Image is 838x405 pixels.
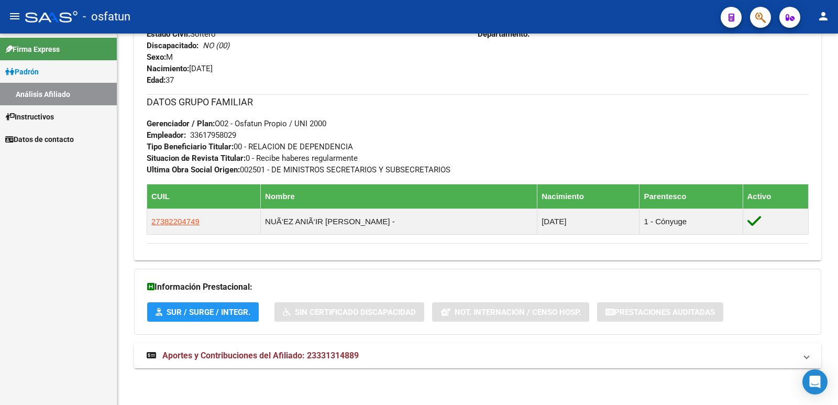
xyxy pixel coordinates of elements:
[261,184,537,209] th: Nombre
[274,302,424,322] button: Sin Certificado Discapacidad
[147,154,358,163] span: 0 - Recibe haberes regularmente
[261,209,537,234] td: NUÃ‘EZ ANIÃ‘IR [PERSON_NAME] -
[151,217,200,226] span: 27382204749
[147,64,189,73] strong: Nacimiento:
[5,43,60,55] span: Firma Express
[817,10,830,23] mat-icon: person
[83,5,130,28] span: - osfatun
[147,302,259,322] button: SUR / SURGE / INTEGR.
[147,142,353,151] span: 00 - RELACION DE DEPENDENCIA
[147,165,450,174] span: 002501 - DE MINISTROS SECRETARIOS Y SUBSECRETARIOS
[802,369,828,395] div: Open Intercom Messenger
[147,75,166,85] strong: Edad:
[203,41,229,50] i: NO (00)
[614,308,715,317] span: Prestaciones Auditadas
[478,29,530,39] strong: Departamento:
[5,134,74,145] span: Datos de contacto
[597,302,723,322] button: Prestaciones Auditadas
[147,52,166,62] strong: Sexo:
[743,184,808,209] th: Activo
[147,119,215,128] strong: Gerenciador / Plan:
[147,130,186,140] strong: Empleador:
[147,119,326,128] span: O02 - Osfatun Propio / UNI 2000
[5,111,54,123] span: Instructivos
[147,142,234,151] strong: Tipo Beneficiario Titular:
[147,29,190,39] strong: Estado Civil:
[147,52,173,62] span: M
[147,64,213,73] span: [DATE]
[162,351,359,360] span: Aportes y Contribuciones del Afiliado: 23331314889
[147,280,808,294] h3: Información Prestacional:
[147,184,261,209] th: CUIL
[639,184,743,209] th: Parentesco
[147,75,174,85] span: 37
[455,308,581,317] span: Not. Internacion / Censo Hosp.
[295,308,416,317] span: Sin Certificado Discapacidad
[5,66,39,78] span: Padrón
[190,129,236,141] div: 33617958029
[147,29,216,39] span: Soltero
[147,154,246,163] strong: Situacion de Revista Titular:
[537,209,639,234] td: [DATE]
[639,209,743,234] td: 1 - Cónyuge
[134,343,821,368] mat-expansion-panel-header: Aportes y Contribuciones del Afiliado: 23331314889
[167,308,250,317] span: SUR / SURGE / INTEGR.
[147,41,199,50] strong: Discapacitado:
[8,10,21,23] mat-icon: menu
[432,302,589,322] button: Not. Internacion / Censo Hosp.
[537,184,639,209] th: Nacimiento
[147,165,240,174] strong: Ultima Obra Social Origen:
[147,95,809,110] h3: DATOS GRUPO FAMILIAR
